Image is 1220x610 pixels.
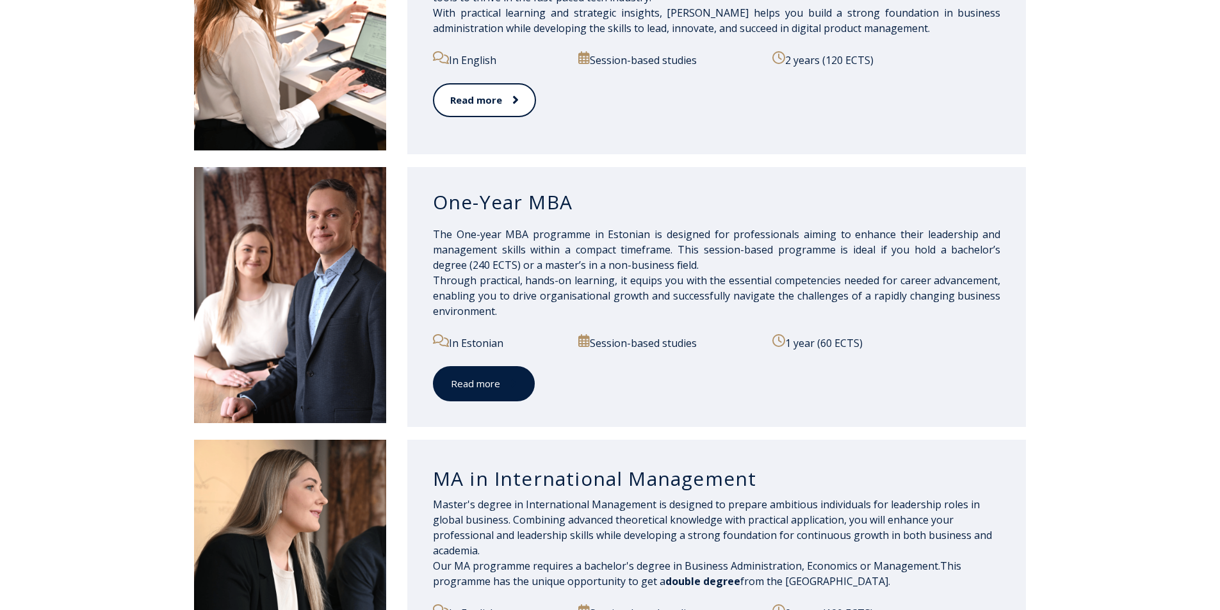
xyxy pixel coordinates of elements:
img: DSC_1995 [194,167,386,423]
p: 1 year (60 ECTS) [772,334,1000,351]
span: Master's degree in International Management is designed to prepare ambitious individuals for lead... [433,497,992,558]
span: Our MA programme requires a bachelor's degree in Business Administration, Economics or Management. [433,559,940,573]
span: With practical learning and strategic insights, [PERSON_NAME] helps you build a strong foundation... [433,6,1001,35]
h3: One-Year MBA [433,190,1001,214]
a: Read more [433,366,535,401]
a: Read more [433,83,536,117]
p: 2 years (120 ECTS) [772,51,1000,68]
p: The One-year MBA programme in Estonian is designed for professionals aiming to enhance their lead... [433,227,1001,319]
p: Session-based studies [578,334,758,351]
span: This programme has the unique opportunity to get a from the [GEOGRAPHIC_DATA]. [433,559,961,588]
p: In Estonian [433,334,564,351]
p: Session-based studies [578,51,758,68]
p: In English [433,51,564,68]
span: double degree [665,574,740,588]
h3: MA in International Management [433,467,1001,491]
